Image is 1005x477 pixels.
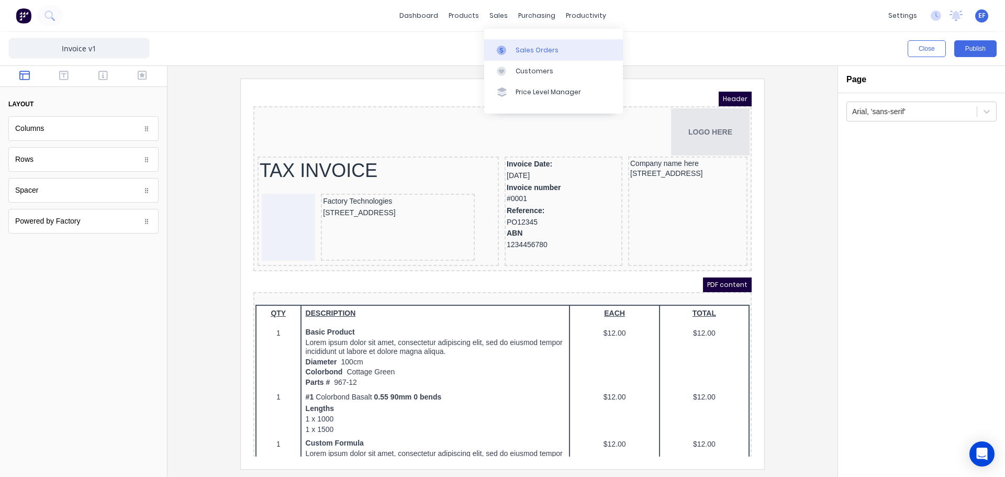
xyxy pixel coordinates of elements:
div: products [443,8,484,24]
div: LOGO HERE [2,17,496,64]
div: Rows [8,147,159,172]
div: layout [8,99,33,109]
a: dashboard [394,8,443,24]
span: EF [978,11,985,20]
img: Factory [16,8,31,24]
h2: Page [846,74,866,84]
div: [STREET_ADDRESS] [70,116,219,127]
div: settings [883,8,922,24]
div: ABN1234456780 [253,136,367,159]
input: Enter template name here [8,38,150,59]
a: Customers [484,61,623,82]
div: purchasing [513,8,561,24]
div: TAX INVOICEFactory Technologies[STREET_ADDRESS]Invoice Date:[DATE]Invoice number#0001Reference:PO... [2,64,496,178]
div: sales [484,8,513,24]
div: Factory Technologies [70,104,219,116]
div: productivity [561,8,611,24]
div: Invoice Date:[DATE] [253,67,367,90]
span: PDF content [450,186,498,201]
div: Powered by Factory [8,209,159,234]
div: [STREET_ADDRESS] [377,76,492,88]
div: Reference:PO12345 [253,114,367,136]
div: Factory Technologies[STREET_ADDRESS] [6,101,243,172]
div: TAX INVOICE [6,67,243,91]
div: Columns [8,116,159,141]
div: Invoice number#0001 [253,90,367,114]
div: Price Level Manager [516,87,581,97]
div: Open Intercom Messenger [969,441,995,467]
a: Sales Orders [484,39,623,60]
div: Powered by Factory [15,216,81,227]
button: Close [908,40,946,57]
div: Sales Orders [516,46,559,55]
div: Rows [15,154,33,165]
div: Spacer [8,178,159,203]
div: Company name here [377,67,492,76]
div: Customers [516,66,553,76]
button: layout [8,95,159,113]
div: Spacer [15,185,38,196]
div: Columns [15,123,44,134]
button: Publish [954,40,997,57]
a: Price Level Manager [484,82,623,103]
